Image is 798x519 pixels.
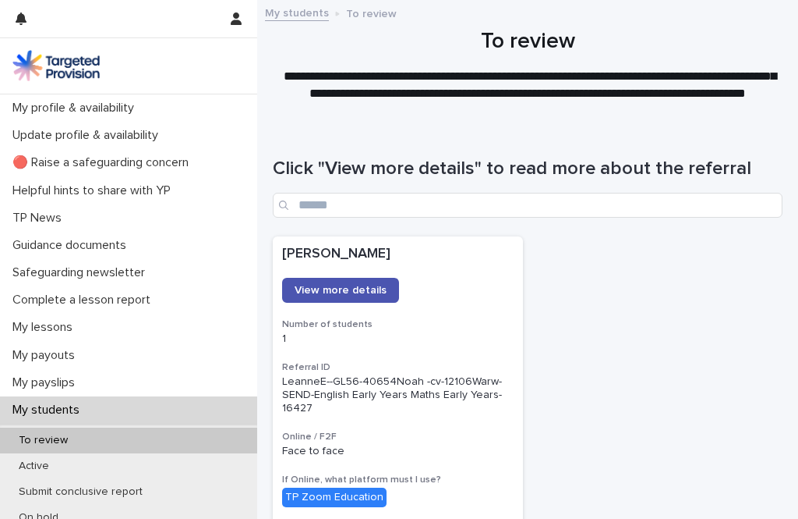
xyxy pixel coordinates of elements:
[282,445,514,458] p: Face to face
[6,155,201,170] p: 🔴 Raise a safeguarding concern
[6,320,85,335] p: My lessons
[282,474,514,486] h3: If Online, what platform must I use?
[282,361,514,374] h3: Referral ID
[282,246,514,263] p: [PERSON_NAME]
[282,488,387,507] div: TP Zoom Education
[6,403,92,418] p: My students
[282,375,514,414] p: LeanneE--GL56-40654Noah -cv-12106Warw-SEND-English Early Years Maths Early Years-16427
[295,285,387,296] span: View more details
[282,332,514,346] p: 1
[346,4,397,21] p: To review
[273,29,782,55] h1: To review
[6,128,171,143] p: Update profile & availability
[282,431,514,443] h3: Online / F2F
[282,318,514,331] h3: Number of students
[6,348,87,363] p: My payouts
[6,375,87,390] p: My payslips
[6,183,183,198] p: Helpful hints to share with YP
[6,238,139,253] p: Guidance documents
[12,50,100,81] img: M5nRWzHhSzIhMunXDL62
[273,193,782,218] input: Search
[265,3,329,21] a: My students
[6,485,155,499] p: Submit conclusive report
[6,434,80,447] p: To review
[282,278,399,303] a: View more details
[273,158,782,180] h1: Click "View more details" to read more about the referral
[6,460,62,473] p: Active
[6,211,74,226] p: TP News
[6,101,147,116] p: My profile & availability
[6,265,157,280] p: Safeguarding newsletter
[6,293,163,307] p: Complete a lesson report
